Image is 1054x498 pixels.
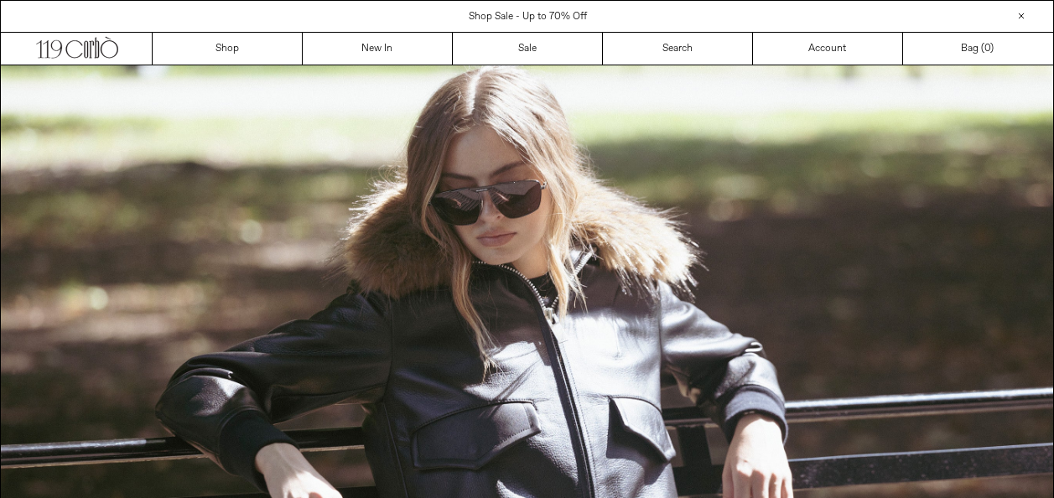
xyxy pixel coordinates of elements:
a: Shop Sale - Up to 70% Off [469,10,587,23]
a: Search [603,33,753,65]
a: New In [303,33,453,65]
a: Bag () [903,33,1053,65]
a: Sale [453,33,603,65]
span: 0 [984,42,990,55]
a: Shop [153,33,303,65]
a: Account [753,33,903,65]
span: ) [984,41,994,56]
